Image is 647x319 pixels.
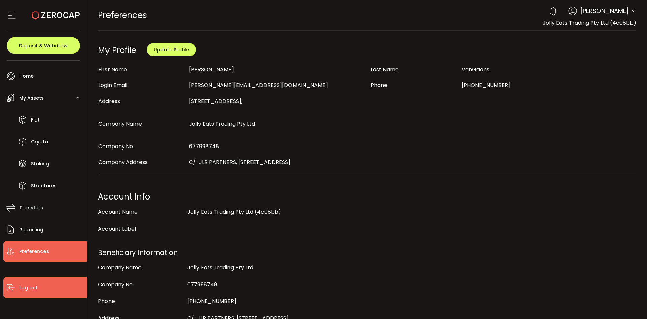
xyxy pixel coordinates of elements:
[31,115,40,125] span: Fiat
[31,137,48,147] span: Crypto
[19,43,68,48] span: Deposit & Withdraw
[98,222,184,236] div: Account Label
[189,81,328,89] span: [PERSON_NAME][EMAIL_ADDRESS][DOMAIN_NAME]
[98,261,184,274] div: Company Name
[371,81,388,89] span: Phone
[462,81,511,89] span: [PHONE_NUMBER]
[31,181,57,191] span: Structures
[98,9,147,21] span: Preferences
[98,246,637,259] div: Beneficiary Information
[19,225,43,235] span: Reporting
[189,65,234,73] span: [PERSON_NAME]
[154,46,189,53] span: Update Profile
[98,278,184,291] div: Company No.
[147,43,196,56] button: Update Profile
[98,190,637,204] div: Account Info
[98,295,184,308] div: Phone
[613,287,647,319] iframe: Chat Widget
[371,65,399,73] span: Last Name
[98,120,142,128] span: Company Name
[462,65,489,73] span: VanGaans
[189,142,219,150] span: 677998748
[98,158,148,166] span: Company Address
[189,158,290,166] span: C/-JLR PARTNERS, [STREET_ADDRESS]
[98,45,136,56] div: My Profile
[98,81,127,89] span: Login Email
[543,19,636,27] span: Jolly Eats Trading Pty Ltd (4c08bb)
[187,297,236,305] span: [PHONE_NUMBER]
[19,283,38,293] span: Log out
[19,247,49,257] span: Preferences
[7,37,80,54] button: Deposit & Withdraw
[187,281,217,288] span: 677998748
[98,65,127,73] span: First Name
[187,264,253,271] span: Jolly Eats Trading Pty Ltd
[19,71,34,81] span: Home
[189,120,255,128] span: Jolly Eats Trading Pty Ltd
[580,6,629,16] span: [PERSON_NAME]
[187,208,281,216] span: Jolly Eats Trading Pty Ltd (4c08bb)
[189,97,242,105] span: [STREET_ADDRESS],
[98,205,184,219] div: Account Name
[98,142,134,150] span: Company No.
[19,93,44,103] span: My Assets
[98,97,120,105] span: Address
[19,203,43,213] span: Transfers
[31,159,49,169] span: Staking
